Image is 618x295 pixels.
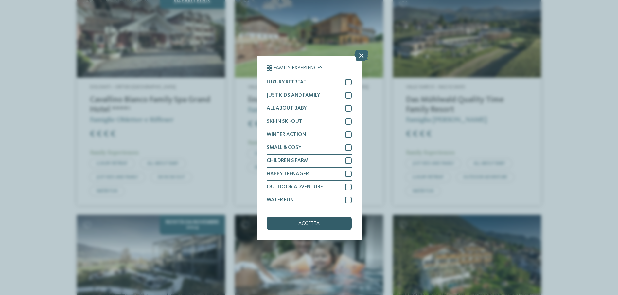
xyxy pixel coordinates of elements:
[267,158,309,163] span: CHILDREN’S FARM
[267,93,320,98] span: JUST KIDS AND FAMILY
[267,132,306,137] span: WINTER ACTION
[267,80,307,85] span: LUXURY RETREAT
[267,197,294,203] span: WATER FUN
[267,106,307,111] span: ALL ABOUT BABY
[267,145,301,150] span: SMALL & COSY
[267,184,323,190] span: OUTDOOR ADVENTURE
[274,65,323,71] span: Family Experiences
[267,171,309,176] span: HAPPY TEENAGER
[298,221,320,226] span: accetta
[267,119,302,124] span: SKI-IN SKI-OUT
